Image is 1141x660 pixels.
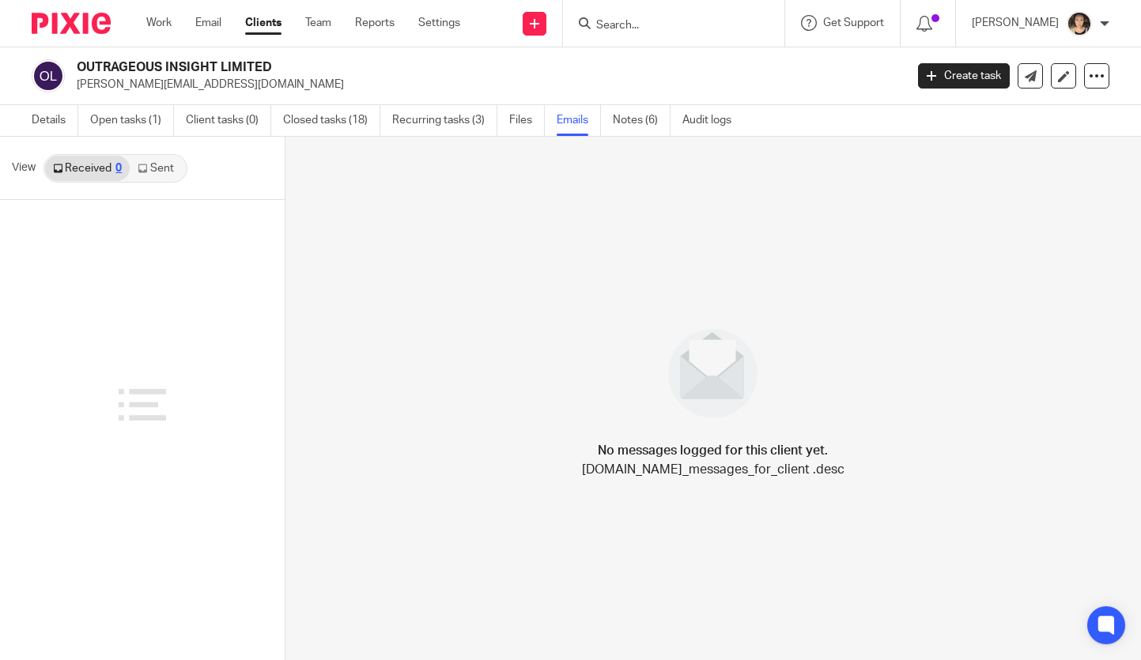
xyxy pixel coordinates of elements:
span: View [12,160,36,176]
a: Recurring tasks (3) [392,105,497,136]
h2: OUTRAGEOUS INSIGHT LIMITED [77,59,731,76]
a: Clients [245,15,281,31]
a: Client tasks (0) [186,105,271,136]
span: Get Support [823,17,884,28]
img: 324535E6-56EA-408B-A48B-13C02EA99B5D.jpeg [1067,11,1092,36]
a: Team [305,15,331,31]
img: svg%3E [32,59,65,92]
img: image [658,319,768,428]
a: Emails [557,105,601,136]
a: Received0 [45,156,130,181]
a: Email [195,15,221,31]
p: [DOMAIN_NAME]_messages_for_client .desc [582,460,844,479]
a: Audit logs [682,105,743,136]
p: [PERSON_NAME] [972,15,1059,31]
div: 0 [115,163,122,174]
a: Create task [918,63,1010,89]
a: Settings [418,15,460,31]
a: Closed tasks (18) [283,105,380,136]
a: Notes (6) [613,105,671,136]
a: Sent [130,156,185,181]
p: [PERSON_NAME][EMAIL_ADDRESS][DOMAIN_NAME] [77,77,894,92]
a: Details [32,105,78,136]
a: Work [146,15,172,31]
a: Reports [355,15,395,31]
a: Open tasks (1) [90,105,174,136]
h4: No messages logged for this client yet. [598,441,828,460]
a: Files [509,105,545,136]
input: Search [595,19,737,33]
img: Pixie [32,13,111,34]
